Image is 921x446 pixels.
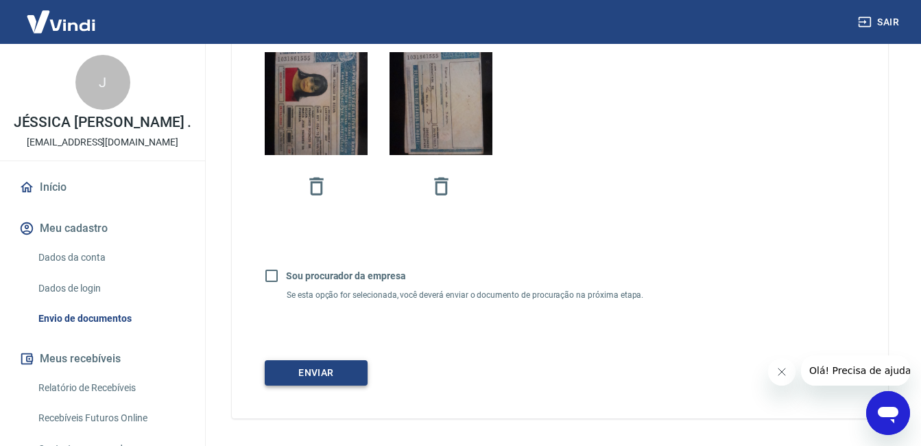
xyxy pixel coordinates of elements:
iframe: Botão para abrir a janela de mensagens [866,391,910,435]
button: Meus recebíveis [16,344,189,374]
p: [EMAIL_ADDRESS][DOMAIN_NAME] [27,135,178,150]
button: Sair [855,10,905,35]
b: Sou procurador da empresa [286,270,406,281]
button: Meu cadastro [16,213,189,244]
p: Se esta opção for selecionada, você deverá enviar o documento de procuração na próxima etapa. [287,290,649,300]
iframe: Fechar mensagem [768,358,796,386]
a: Dados de login [33,274,189,303]
iframe: Mensagem da empresa [801,355,910,386]
img: Imagem anexada [265,12,368,196]
a: Relatório de Recebíveis [33,374,189,402]
p: JÉSSICA [PERSON_NAME] . [14,115,192,130]
button: Enviar [265,360,368,386]
img: Imagem anexada [390,12,492,196]
a: Dados da conta [33,244,189,272]
span: Olá! Precisa de ajuda? [8,10,115,21]
a: Envio de documentos [33,305,189,333]
a: Recebíveis Futuros Online [33,404,189,432]
div: J [75,55,130,110]
img: Vindi [16,1,106,43]
a: Início [16,172,189,202]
